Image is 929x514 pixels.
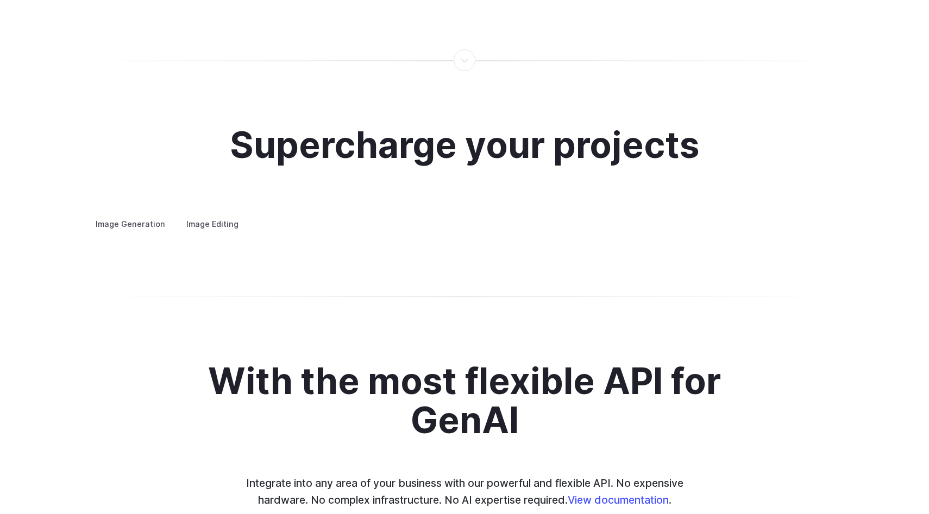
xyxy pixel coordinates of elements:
[238,475,691,508] p: Integrate into any area of your business with our powerful and flexible API. No expensive hardwar...
[86,214,174,233] label: Image Generation
[568,493,669,506] a: View documentation
[162,361,767,440] h2: With the most flexible API for GenAI
[177,214,248,233] label: Image Editing
[230,125,700,165] h2: Supercharge your projects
